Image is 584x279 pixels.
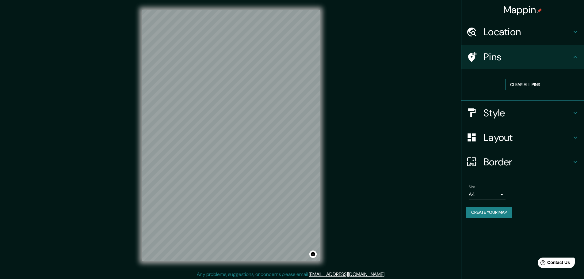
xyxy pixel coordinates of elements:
button: Create your map [466,207,512,218]
h4: Layout [483,131,572,144]
div: Border [461,150,584,174]
p: Any problems, suggestions, or concerns please email . [197,271,385,278]
label: Size [469,184,475,189]
img: pin-icon.png [537,8,542,13]
h4: Style [483,107,572,119]
div: Style [461,101,584,125]
div: . [386,271,387,278]
h4: Location [483,26,572,38]
canvas: Map [142,10,320,261]
h4: Mappin [503,4,542,16]
button: Clear all pins [505,79,545,90]
div: A4 [469,190,506,199]
h4: Border [483,156,572,168]
a: [EMAIL_ADDRESS][DOMAIN_NAME] [309,271,384,277]
h4: Pins [483,51,572,63]
button: Toggle attribution [309,251,317,258]
div: Location [461,20,584,44]
iframe: Help widget launcher [529,255,577,272]
div: Layout [461,125,584,150]
div: Pins [461,45,584,69]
